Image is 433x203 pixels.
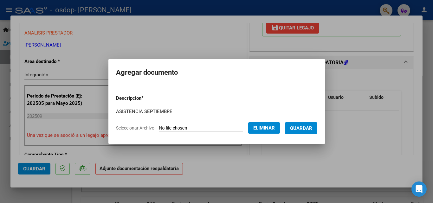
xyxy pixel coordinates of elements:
[290,125,312,131] span: Guardar
[116,95,177,102] p: Descripcion
[285,122,317,134] button: Guardar
[248,122,280,134] button: Eliminar
[253,125,275,131] span: Eliminar
[116,67,317,79] h2: Agregar documento
[116,125,154,130] span: Seleccionar Archivo
[411,181,427,197] div: Open Intercom Messenger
